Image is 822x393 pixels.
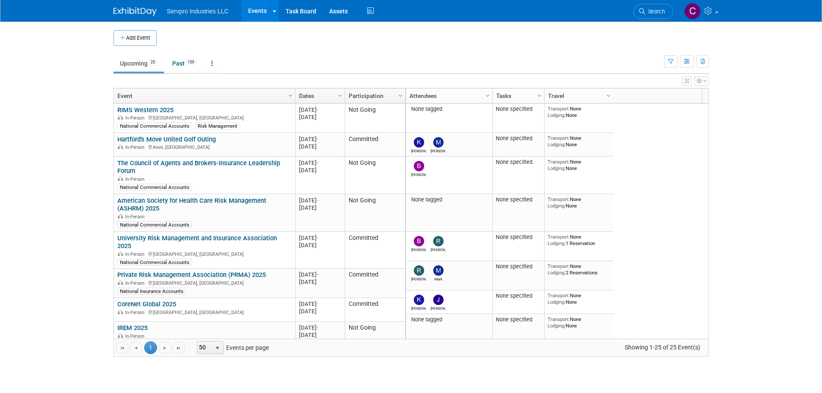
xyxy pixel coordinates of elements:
[496,196,541,203] div: None specified
[117,221,192,228] div: National Commercial Accounts
[185,59,197,66] span: 155
[548,292,570,299] span: Transport:
[414,137,424,148] img: Kim Cunha
[161,345,168,352] span: Go to the next page
[548,299,566,305] span: Lodging:
[117,250,291,258] div: [GEOGRAPHIC_DATA], [GEOGRAPHIC_DATA]
[113,7,157,16] img: ExhibitDay
[125,333,147,339] span: In-Person
[496,159,541,166] div: None specified
[548,135,610,148] div: None None
[496,88,539,103] a: Tasks
[345,133,405,157] td: Committed
[317,301,318,307] span: -
[414,161,424,171] img: Brian Donnelly
[335,88,345,101] a: Column Settings
[548,292,610,305] div: None None
[496,234,541,241] div: None specified
[317,324,318,331] span: -
[414,236,424,246] img: Beth Schoeller
[548,263,610,276] div: None 2 Reservations
[144,341,157,354] span: 1
[117,184,192,191] div: National Commercial Accounts
[117,271,266,279] a: Private Risk Management Association (PRMA) 2025
[433,265,444,276] img: Mark Bristol
[414,265,424,276] img: Rick Dubois
[317,160,318,166] span: -
[299,106,341,113] div: [DATE]
[158,341,171,354] a: Go to the next page
[548,106,570,112] span: Transport:
[299,167,341,174] div: [DATE]
[345,104,405,133] td: Not Going
[117,135,216,143] a: Hartford's Move United Golf Outing
[299,308,341,315] div: [DATE]
[345,269,405,298] td: Committed
[317,136,318,142] span: -
[195,123,240,129] div: Risk Management
[113,55,164,72] a: Upcoming25
[117,288,186,295] div: National Insurance Accounts
[535,88,544,101] a: Column Settings
[431,246,446,252] div: Rick Knox
[117,259,192,266] div: National Commercial Accounts
[548,165,566,171] span: Lodging:
[397,92,404,99] span: Column Settings
[548,316,610,329] div: None None
[496,292,541,299] div: None specified
[117,106,173,114] a: RIMS Western 2025
[548,234,610,246] div: None 1 Reservation
[299,143,341,150] div: [DATE]
[317,235,318,241] span: -
[337,92,343,99] span: Column Settings
[299,331,341,339] div: [DATE]
[118,310,123,314] img: In-Person Event
[113,30,157,46] button: Add Event
[117,300,176,308] a: CoreNet Global 2025
[645,8,665,15] span: Search
[299,159,341,167] div: [DATE]
[484,92,491,99] span: Column Settings
[117,197,266,213] a: American Society for Health Care Risk Management (ASHRM) 2025
[617,341,708,353] span: Showing 1-25 of 25 Event(s)
[117,114,291,121] div: [GEOGRAPHIC_DATA], [GEOGRAPHIC_DATA]
[118,333,123,338] img: In-Person Event
[132,345,139,352] span: Go to the previous page
[118,176,123,181] img: In-Person Event
[287,92,294,99] span: Column Settings
[396,88,405,101] a: Column Settings
[548,203,566,209] span: Lodging:
[433,295,444,305] img: Jeremy Jackson
[411,148,426,153] div: Kim Cunha
[214,345,221,352] span: select
[431,305,446,311] div: Jeremy Jackson
[431,148,446,153] div: Monique Patton
[496,263,541,270] div: None specified
[433,137,444,148] img: Monique Patton
[633,4,673,19] a: Search
[548,240,566,246] span: Lodging:
[299,278,341,286] div: [DATE]
[125,252,147,257] span: In-Person
[117,143,291,151] div: Avon, [GEOGRAPHIC_DATA]
[117,88,290,103] a: Event
[411,171,426,177] div: Brian Donnelly
[345,194,405,232] td: Not Going
[118,280,123,285] img: In-Person Event
[684,3,701,19] img: Chris Chassagneux
[548,196,610,209] div: None None
[411,246,426,252] div: Beth Schoeller
[125,280,147,286] span: In-Person
[125,115,147,121] span: In-Person
[116,341,129,354] a: Go to the first page
[349,88,400,103] a: Participation
[175,345,182,352] span: Go to the last page
[299,300,341,308] div: [DATE]
[409,316,489,323] div: None tagged
[483,88,492,101] a: Column Settings
[414,295,424,305] img: Kevin Wofford
[117,123,192,129] div: National Commercial Accounts
[148,59,157,66] span: 25
[548,159,570,165] span: Transport:
[548,141,566,148] span: Lodging:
